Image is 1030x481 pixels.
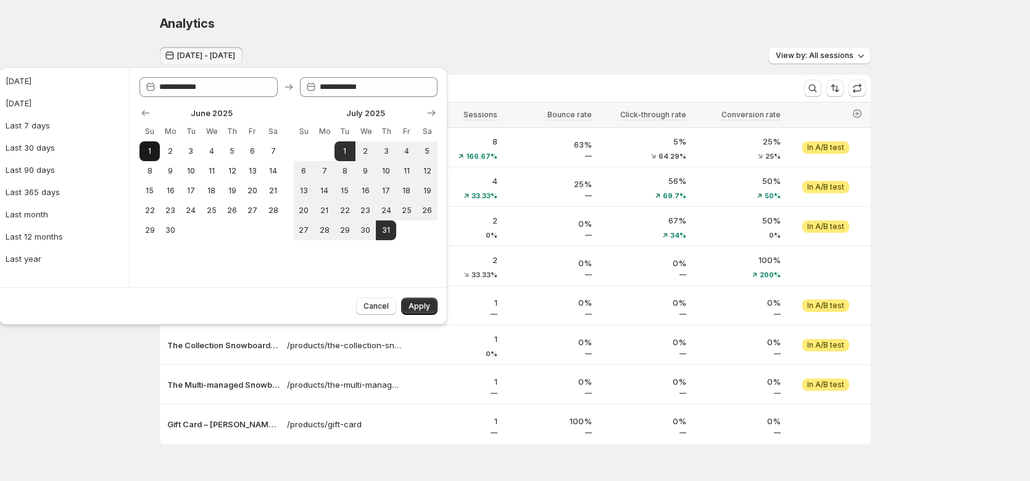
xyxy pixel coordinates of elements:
[165,127,175,136] span: Mo
[471,271,497,278] span: 33.33%
[376,122,396,141] th: Thursday
[360,146,371,156] span: 2
[339,127,350,136] span: Tu
[355,181,376,201] button: Wednesday July 16 2025
[263,122,283,141] th: Saturday
[287,339,403,351] p: /products/the-collection-snowboard-oxygen
[599,336,686,348] p: 0%
[247,146,258,156] span: 6
[319,206,330,215] span: 21
[287,379,403,391] a: /products/the-multi-managed-snowboard
[381,206,391,215] span: 24
[396,141,417,161] button: Friday July 4 2025
[6,208,48,220] div: Last month
[319,186,330,196] span: 14
[599,175,686,187] p: 56%
[160,47,243,64] button: [DATE] - [DATE]
[139,141,160,161] button: Sunday June 1 2025
[363,301,389,311] span: Cancel
[2,249,125,269] button: Last year
[356,298,396,315] button: Cancel
[599,135,686,148] p: 5%
[181,181,201,201] button: Tuesday June 17 2025
[2,115,125,135] button: Last 7 days
[505,336,592,348] p: 0%
[376,181,396,201] button: Thursday July 17 2025
[299,206,309,215] span: 20
[226,186,237,196] span: 19
[599,214,686,227] p: 67%
[243,181,263,201] button: Friday June 20 2025
[663,192,686,199] span: 69.7%
[376,141,396,161] button: Thursday July 3 2025
[765,153,781,160] span: 25%
[417,161,438,181] button: Saturday July 12 2025
[160,161,180,181] button: Monday June 9 2025
[222,141,242,161] button: Thursday June 5 2025
[181,201,201,220] button: Tuesday June 24 2025
[2,227,125,246] button: Last 12 months
[410,296,497,309] p: 1
[243,161,263,181] button: Friday June 13 2025
[206,206,217,215] span: 25
[287,418,403,430] p: /products/gift-card
[505,415,592,427] p: 100%
[423,104,440,122] button: Show next month, August 2025
[760,271,781,278] span: 200%
[167,379,280,391] button: The Multi-managed Snowboard – [PERSON_NAME]-test-3
[422,206,433,215] span: 26
[268,206,278,215] span: 28
[268,186,278,196] span: 21
[769,232,781,239] span: 0%
[314,181,334,201] button: Monday July 14 2025
[381,127,391,136] span: Th
[334,122,355,141] th: Tuesday
[807,301,844,311] span: In A/B test
[409,301,430,311] span: Apply
[355,220,376,240] button: Wednesday July 30 2025
[6,253,41,265] div: Last year
[206,186,217,196] span: 18
[201,161,222,181] button: Wednesday June 11 2025
[396,181,417,201] button: Friday July 18 2025
[160,16,215,31] span: Analytics
[339,206,350,215] span: 22
[396,201,417,220] button: Friday July 25 2025
[6,141,55,154] div: Last 30 days
[410,214,497,227] p: 2
[6,186,60,198] div: Last 365 days
[807,340,844,350] span: In A/B test
[401,166,412,176] span: 11
[417,181,438,201] button: Saturday July 19 2025
[599,296,686,309] p: 0%
[417,201,438,220] button: Saturday July 26 2025
[334,181,355,201] button: Tuesday July 15 2025
[243,141,263,161] button: Friday June 6 2025
[486,232,497,239] span: 0%
[410,415,497,427] p: 1
[694,336,781,348] p: 0%
[294,201,314,220] button: Sunday July 20 2025
[463,110,497,119] span: Sessions
[314,220,334,240] button: Monday July 28 2025
[167,418,280,430] button: Gift Card – [PERSON_NAME]-test-3
[381,146,391,156] span: 3
[339,166,350,176] span: 8
[139,161,160,181] button: Sunday June 8 2025
[417,122,438,141] th: Saturday
[186,206,196,215] span: 24
[139,220,160,240] button: Sunday June 29 2025
[410,375,497,388] p: 1
[670,232,686,239] span: 34%
[2,182,125,202] button: Last 365 days
[222,181,242,201] button: Thursday June 19 2025
[144,186,155,196] span: 15
[804,80,821,97] button: Search and filter results
[186,166,196,176] span: 10
[201,201,222,220] button: Wednesday June 25 2025
[694,175,781,187] p: 50%
[294,181,314,201] button: Sunday July 13 2025
[2,71,125,91] button: [DATE]
[165,186,175,196] span: 16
